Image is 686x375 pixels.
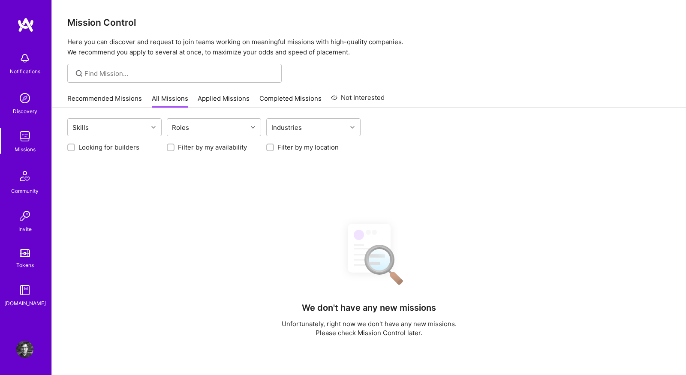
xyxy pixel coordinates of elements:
[16,50,33,67] img: bell
[170,121,191,134] div: Roles
[20,249,30,257] img: tokens
[14,341,36,358] a: User Avatar
[282,328,457,337] p: Please check Mission Control later.
[11,186,39,195] div: Community
[67,94,142,108] a: Recommended Missions
[178,143,247,152] label: Filter by my availability
[67,17,671,28] h3: Mission Control
[4,299,46,308] div: [DOMAIN_NAME]
[16,128,33,145] img: teamwork
[251,125,255,129] i: icon Chevron
[10,67,40,76] div: Notifications
[350,125,355,129] i: icon Chevron
[78,143,139,152] label: Looking for builders
[331,93,385,108] a: Not Interested
[277,143,339,152] label: Filter by my location
[18,225,32,234] div: Invite
[15,166,35,186] img: Community
[17,17,34,33] img: logo
[16,207,33,225] img: Invite
[16,282,33,299] img: guide book
[84,69,275,78] input: Find Mission...
[15,145,36,154] div: Missions
[16,90,33,107] img: discovery
[152,94,188,108] a: All Missions
[151,125,156,129] i: icon Chevron
[198,94,250,108] a: Applied Missions
[67,37,671,57] p: Here you can discover and request to join teams working on meaningful missions with high-quality ...
[74,69,84,78] i: icon SearchGrey
[13,107,37,116] div: Discovery
[70,121,91,134] div: Skills
[16,261,34,270] div: Tokens
[269,121,304,134] div: Industries
[302,303,436,313] h4: We don't have any new missions
[16,341,33,358] img: User Avatar
[333,216,406,291] img: No Results
[259,94,322,108] a: Completed Missions
[282,319,457,328] p: Unfortunately, right now we don't have any new missions.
